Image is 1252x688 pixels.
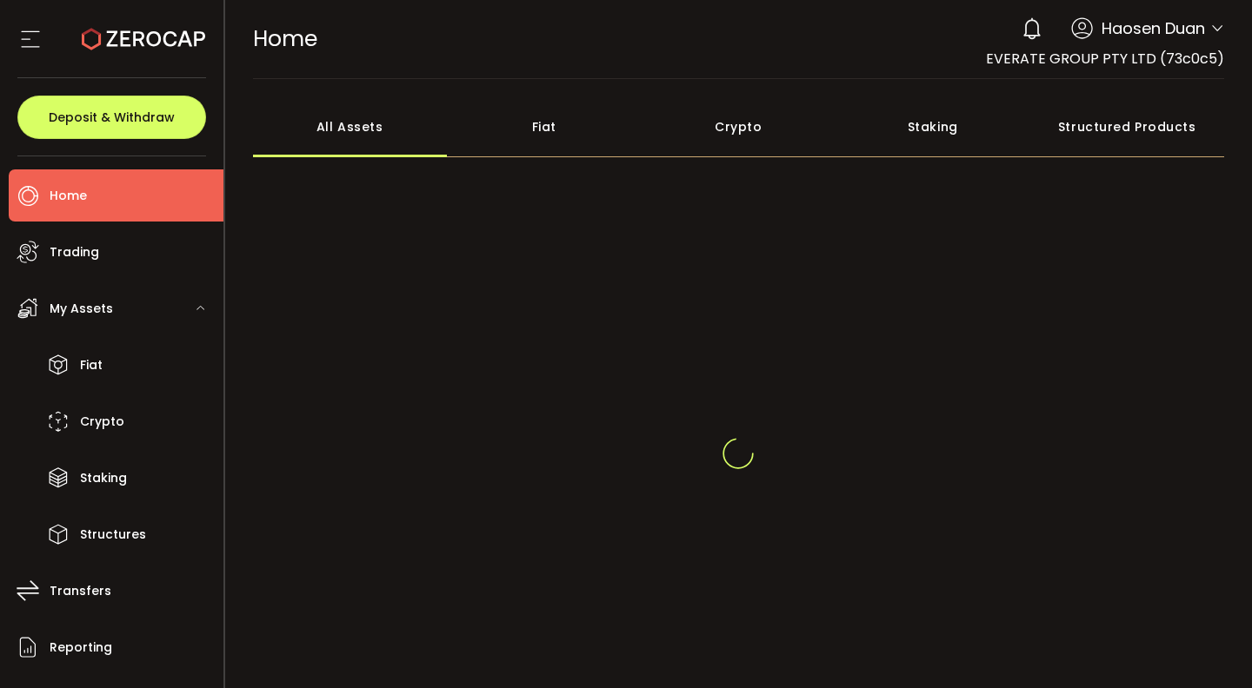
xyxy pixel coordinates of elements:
span: Home [253,23,317,54]
span: EVERATE GROUP PTY LTD (73c0c5) [986,49,1224,69]
span: Staking [80,466,127,491]
div: All Assets [253,96,448,157]
span: Deposit & Withdraw [49,111,175,123]
span: Transfers [50,579,111,604]
div: Staking [836,96,1030,157]
span: My Assets [50,296,113,321]
span: Structures [80,522,146,547]
span: Trading [50,240,99,265]
button: Deposit & Withdraw [17,96,206,139]
span: Fiat [80,353,103,378]
div: Structured Products [1030,96,1225,157]
span: Crypto [80,409,124,434]
span: Haosen Duan [1102,17,1205,40]
span: Home [50,183,87,208]
div: Crypto [642,96,836,157]
div: Fiat [447,96,642,157]
span: Reporting [50,635,112,660]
